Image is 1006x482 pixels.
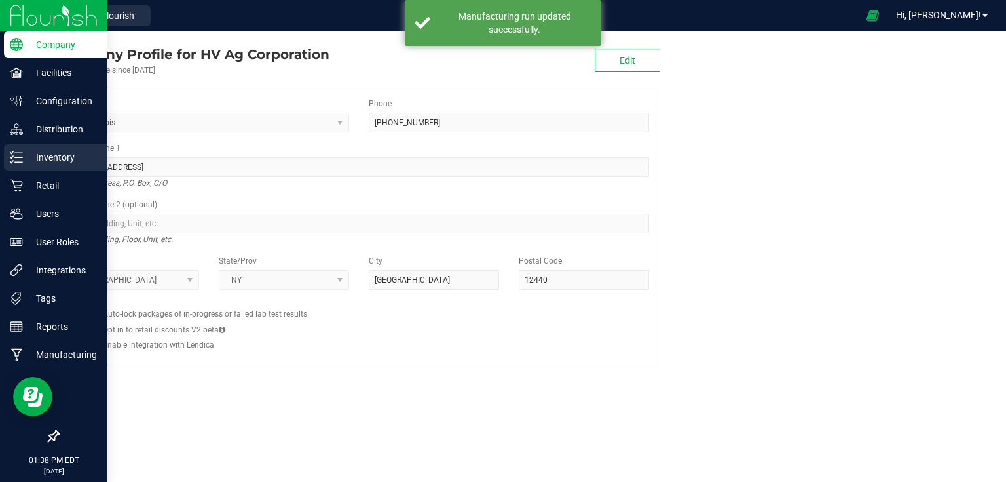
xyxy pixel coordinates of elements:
[10,320,23,333] inline-svg: Reports
[519,270,649,290] input: Postal Code
[10,179,23,192] inline-svg: Retail
[23,347,102,363] p: Manufacturing
[10,235,23,249] inline-svg: User Roles
[438,10,591,36] div: Manufacturing run updated successfully.
[69,157,649,177] input: Address
[10,123,23,136] inline-svg: Distribution
[23,262,102,278] p: Integrations
[858,3,887,28] span: Open Ecommerce Menu
[6,466,102,476] p: [DATE]
[103,308,307,320] label: Auto-lock packages of in-progress or failed lab test results
[219,255,257,267] label: State/Prov
[369,255,382,267] label: City
[69,300,649,308] h2: Configs
[369,270,499,290] input: City
[10,66,23,79] inline-svg: Facilities
[23,178,102,193] p: Retail
[69,231,173,247] i: Suite, Building, Floor, Unit, etc.
[369,113,649,132] input: (123) 456-7890
[23,206,102,222] p: Users
[23,150,102,165] p: Inventory
[10,38,23,51] inline-svg: Company
[896,10,981,20] span: Hi, [PERSON_NAME]!
[69,175,167,191] i: Street address, P.O. Box, C/O
[595,49,660,72] button: Edit
[10,292,23,305] inline-svg: Tags
[620,55,635,66] span: Edit
[23,121,102,137] p: Distribution
[369,98,392,110] label: Phone
[23,234,102,250] p: User Roles
[10,151,23,164] inline-svg: Inventory
[23,319,102,334] p: Reports
[58,64,329,76] div: Account active since [DATE]
[519,255,562,267] label: Postal Code
[69,199,157,211] label: Address Line 2 (optional)
[10,94,23,108] inline-svg: Configuration
[23,37,102,52] p: Company
[10,264,23,277] inline-svg: Integrations
[58,45,329,64] div: HV Ag Corporation
[23,291,102,306] p: Tags
[103,339,214,351] label: Enable integration with Lendica
[69,214,649,233] input: Suite, Building, Unit, etc.
[6,454,102,466] p: 01:38 PM EDT
[13,377,52,416] iframe: Resource center
[10,207,23,220] inline-svg: Users
[10,348,23,361] inline-svg: Manufacturing
[23,65,102,81] p: Facilities
[103,324,225,336] label: Opt in to retail discounts V2 beta
[23,93,102,109] p: Configuration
